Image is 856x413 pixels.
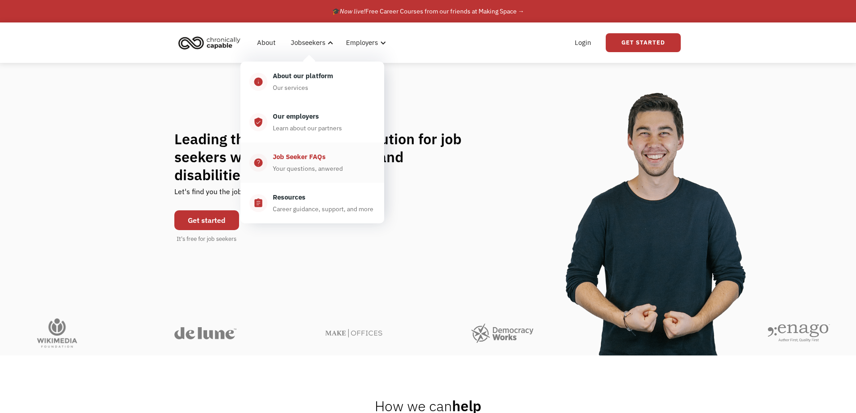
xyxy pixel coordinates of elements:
a: About [252,28,281,57]
div: Let's find you the job of your dreams [174,184,293,206]
a: verified_userOur employersLearn about our partners [240,102,384,142]
div: Jobseekers [285,28,336,57]
div: assignment [253,198,263,209]
div: Job Seeker FAQs [273,151,326,162]
em: Now live! [340,7,365,15]
div: 🎓 Free Career Courses from our friends at Making Space → [332,6,524,17]
div: It's free for job seekers [177,235,236,244]
div: Career guidance, support, and more [273,204,373,214]
a: help_centerJob Seeker FAQsYour questions, anwered [240,142,384,183]
a: Login [569,28,597,57]
div: Jobseekers [291,37,325,48]
a: home [176,33,247,53]
a: assignmentResourcesCareer guidance, support, and more [240,183,384,223]
a: infoAbout our platformOur services [240,62,384,102]
div: Resources [273,192,306,203]
div: Our employers [273,111,319,122]
img: Chronically Capable logo [176,33,243,53]
nav: Jobseekers [240,57,384,223]
div: Employers [341,28,389,57]
div: Your questions, anwered [273,163,343,174]
div: Employers [346,37,378,48]
a: Get started [174,210,239,230]
div: Learn about our partners [273,123,342,133]
div: help_center [253,157,263,168]
h1: Leading the flexible work revolution for job seekers with chronic illnesses and disabilities [174,130,479,184]
a: Get Started [606,33,681,52]
div: verified_user [253,117,263,128]
div: Our services [273,82,308,93]
div: About our platform [273,71,333,81]
div: info [253,76,263,87]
